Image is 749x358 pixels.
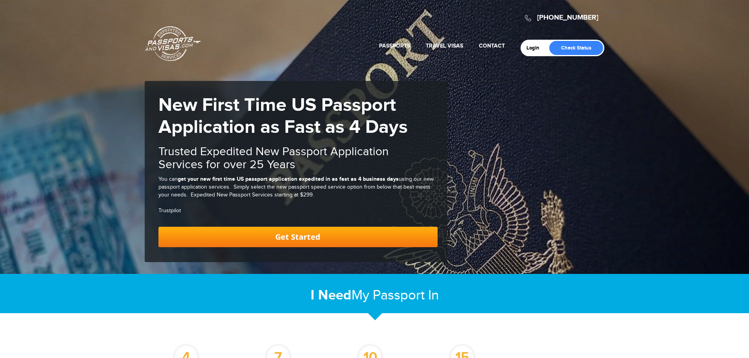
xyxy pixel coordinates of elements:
[426,42,463,49] a: Travel Visas
[479,42,505,49] a: Contact
[158,207,181,214] a: Trustpilot
[549,41,603,55] a: Check Status
[158,145,438,171] h2: Trusted Expedited New Passport Application Services for over 25 Years
[526,45,545,51] a: Login
[537,13,598,22] a: [PHONE_NUMBER]
[178,176,399,182] strong: get your new first time US passport application expedited in as fast as 4 business days
[373,287,439,303] span: Passport In
[158,175,438,199] div: You can using our new passport application services. Simply select the new passport speed service...
[379,42,410,49] a: Passports
[145,287,605,304] h2: My
[158,227,438,247] a: Get Started
[145,26,201,61] a: Passports & [DOMAIN_NAME]
[311,287,351,304] strong: I Need
[158,94,408,139] strong: New First Time US Passport Application as Fast as 4 Days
